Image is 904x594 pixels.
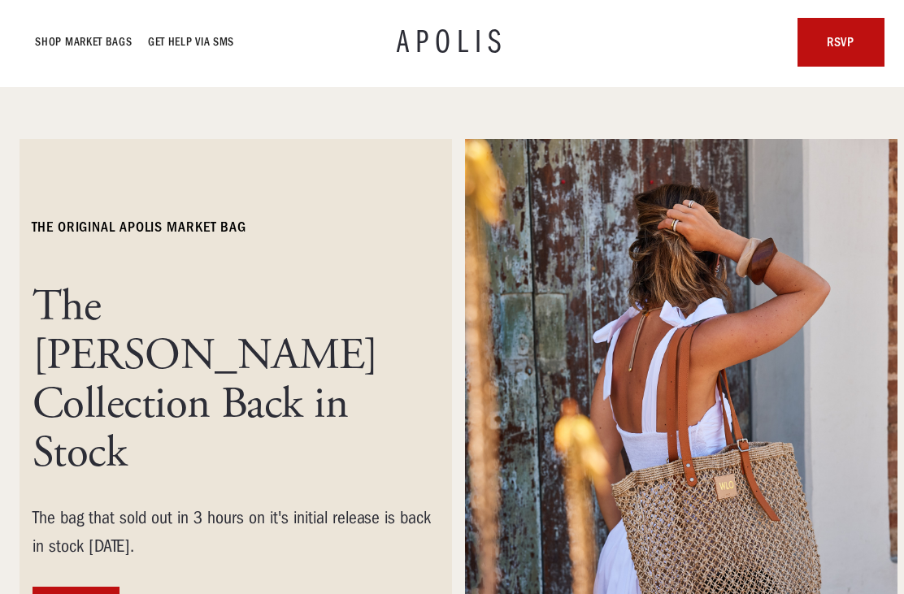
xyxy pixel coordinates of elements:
[33,218,246,237] h6: The ORIGINAL Apolis market bag
[798,18,884,67] a: rsvp
[33,504,439,561] div: The bag that sold out in 3 hours on it's initial release is back in stock [DATE].
[397,26,507,59] a: APOLIS
[36,33,133,52] a: Shop Market bags
[33,283,439,478] h1: The [PERSON_NAME] Collection Back in Stock
[149,33,235,52] a: GET HELP VIA SMS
